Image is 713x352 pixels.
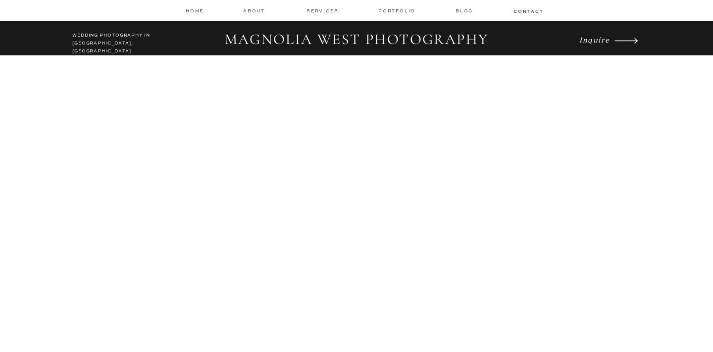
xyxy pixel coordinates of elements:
[218,31,495,49] h2: MAGNOLIA WEST PHOTOGRAPHY
[306,7,340,14] a: services
[186,7,204,14] a: home
[72,32,160,49] h2: WEDDING PHOTOGRAPHY IN [GEOGRAPHIC_DATA], [GEOGRAPHIC_DATA]
[579,33,612,46] a: Inquire
[579,35,610,44] i: Inquire
[456,7,475,14] a: Blog
[243,7,268,14] a: about
[149,252,563,287] i: Timeless Images & an Unparalleled Experience
[378,7,417,14] a: Portfolio
[167,302,547,322] h1: Los Angeles Wedding Photographer
[513,8,542,14] a: contact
